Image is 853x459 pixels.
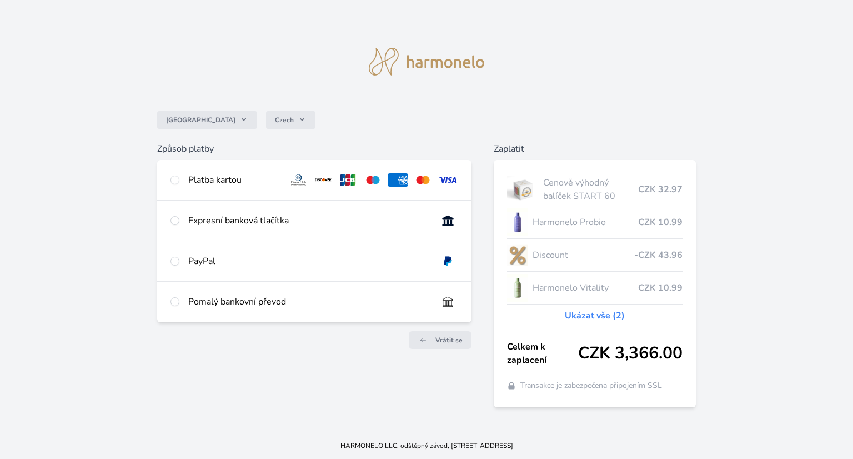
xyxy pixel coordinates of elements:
[634,248,683,262] span: -CZK 43.96
[638,216,683,229] span: CZK 10.99
[507,241,528,269] img: discount-lo.png
[188,173,279,187] div: Platba kartou
[438,214,458,227] img: onlineBanking_CZ.svg
[507,274,528,302] img: CLEAN_VITALITY_se_stinem_x-lo.jpg
[388,173,408,187] img: amex.svg
[288,173,309,187] img: diners.svg
[369,48,484,76] img: logo.svg
[507,208,528,236] img: CLEAN_PROBIO_se_stinem_x-lo.jpg
[520,380,662,391] span: Transakce je zabezpečena připojením SSL
[188,255,429,268] div: PayPal
[438,255,458,268] img: paypal.svg
[409,331,471,349] a: Vrátit se
[533,216,638,229] span: Harmonelo Probio
[166,116,235,124] span: [GEOGRAPHIC_DATA]
[338,173,358,187] img: jcb.svg
[438,295,458,308] img: bankTransfer_IBAN.svg
[533,281,638,295] span: Harmonelo Vitality
[578,343,683,363] span: CZK 3,366.00
[533,248,634,262] span: Discount
[438,173,458,187] img: visa.svg
[188,214,429,227] div: Expresní banková tlačítka
[494,142,696,156] h6: Zaplatit
[266,111,315,129] button: Czech
[435,336,463,345] span: Vrátit se
[313,173,334,187] img: discover.svg
[275,116,294,124] span: Czech
[565,309,625,322] a: Ukázat vše (2)
[157,142,471,156] h6: Způsob platby
[188,295,429,308] div: Pomalý bankovní převod
[507,340,578,367] span: Celkem k zaplacení
[157,111,257,129] button: [GEOGRAPHIC_DATA]
[543,176,638,203] span: Cenově výhodný balíček START 60
[507,176,539,203] img: start.jpg
[638,183,683,196] span: CZK 32.97
[638,281,683,295] span: CZK 10.99
[413,173,433,187] img: mc.svg
[363,173,383,187] img: maestro.svg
